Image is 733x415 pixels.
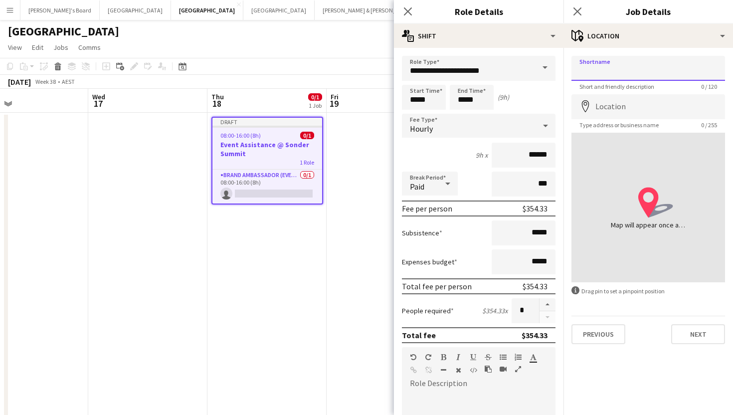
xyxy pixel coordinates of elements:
[425,353,432,361] button: Redo
[455,366,462,374] button: Clear Formatting
[329,98,339,109] span: 19
[100,0,171,20] button: [GEOGRAPHIC_DATA]
[20,0,100,20] button: [PERSON_NAME]'s Board
[693,121,725,129] span: 0 / 255
[571,324,625,344] button: Previous
[500,365,507,373] button: Insert video
[243,0,315,20] button: [GEOGRAPHIC_DATA]
[455,353,462,361] button: Italic
[212,140,322,158] h3: Event Assistance @ Sonder Summit
[33,78,58,85] span: Week 38
[32,43,43,52] span: Edit
[171,0,243,20] button: [GEOGRAPHIC_DATA]
[62,78,75,85] div: AEST
[530,353,537,361] button: Text Color
[402,306,454,315] label: People required
[402,204,452,213] div: Fee per person
[440,366,447,374] button: Horizontal Line
[300,159,314,166] span: 1 Role
[485,353,492,361] button: Strikethrough
[482,306,508,315] div: $354.33 x
[300,132,314,139] span: 0/1
[394,24,563,48] div: Shift
[410,182,424,192] span: Paid
[410,124,433,134] span: Hourly
[210,98,224,109] span: 18
[49,41,72,54] a: Jobs
[498,93,509,102] div: (9h)
[410,353,417,361] button: Undo
[671,324,725,344] button: Next
[220,132,261,139] span: 08:00-16:00 (8h)
[402,281,472,291] div: Total fee per person
[8,24,119,39] h1: [GEOGRAPHIC_DATA]
[402,228,442,237] label: Subsistence
[693,83,725,90] span: 0 / 120
[78,43,101,52] span: Comms
[309,102,322,109] div: 1 Job
[53,43,68,52] span: Jobs
[515,353,522,361] button: Ordered List
[308,93,322,101] span: 0/1
[571,286,725,296] div: Drag pin to set a pinpoint position
[74,41,105,54] a: Comms
[476,151,488,160] div: 9h x
[315,0,442,20] button: [PERSON_NAME] & [PERSON_NAME]'s Board
[211,117,323,205] app-job-card: Draft08:00-16:00 (8h)0/1Event Assistance @ Sonder Summit1 RoleBrand Ambassador (Evening)0/108:00-...
[211,92,224,101] span: Thu
[563,5,733,18] h3: Job Details
[540,298,555,311] button: Increase
[571,121,667,129] span: Type address or business name
[470,366,477,374] button: HTML Code
[28,41,47,54] a: Edit
[331,92,339,101] span: Fri
[4,41,26,54] a: View
[212,118,322,126] div: Draft
[563,24,733,48] div: Location
[402,257,457,266] label: Expenses budget
[515,365,522,373] button: Fullscreen
[91,98,105,109] span: 17
[440,353,447,361] button: Bold
[523,204,548,213] div: $354.33
[402,330,436,340] div: Total fee
[571,83,662,90] span: Short and friendly description
[8,43,22,52] span: View
[394,5,563,18] h3: Role Details
[485,365,492,373] button: Paste as plain text
[470,353,477,361] button: Underline
[212,170,322,204] app-card-role: Brand Ambassador (Evening)0/108:00-16:00 (8h)
[92,92,105,101] span: Wed
[611,220,686,230] div: Map will appear once address has been added
[522,330,548,340] div: $354.33
[500,353,507,361] button: Unordered List
[523,281,548,291] div: $354.33
[8,77,31,87] div: [DATE]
